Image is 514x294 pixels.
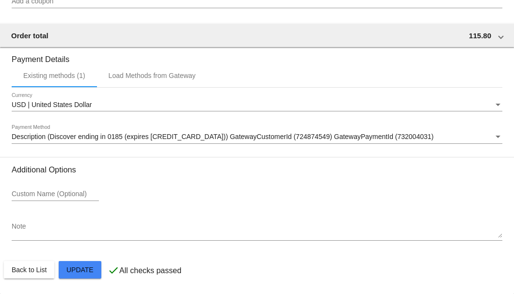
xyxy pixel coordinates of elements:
[11,31,48,40] span: Order total
[12,101,502,109] mat-select: Currency
[66,266,94,274] span: Update
[469,31,491,40] span: 115.80
[12,101,92,108] span: USD | United States Dollar
[12,133,434,140] span: Description (Discover ending in 0185 (expires [CREDIT_CARD_DATA])) GatewayCustomerId (724874549) ...
[23,72,85,79] div: Existing methods (1)
[12,133,502,141] mat-select: Payment Method
[119,266,181,275] p: All checks passed
[12,266,47,274] span: Back to List
[12,190,99,198] input: Custom Name (Optional)
[12,47,502,64] h3: Payment Details
[4,261,54,279] button: Back to List
[108,264,119,276] mat-icon: check
[109,72,196,79] div: Load Methods from Gateway
[12,165,502,174] h3: Additional Options
[59,261,101,279] button: Update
